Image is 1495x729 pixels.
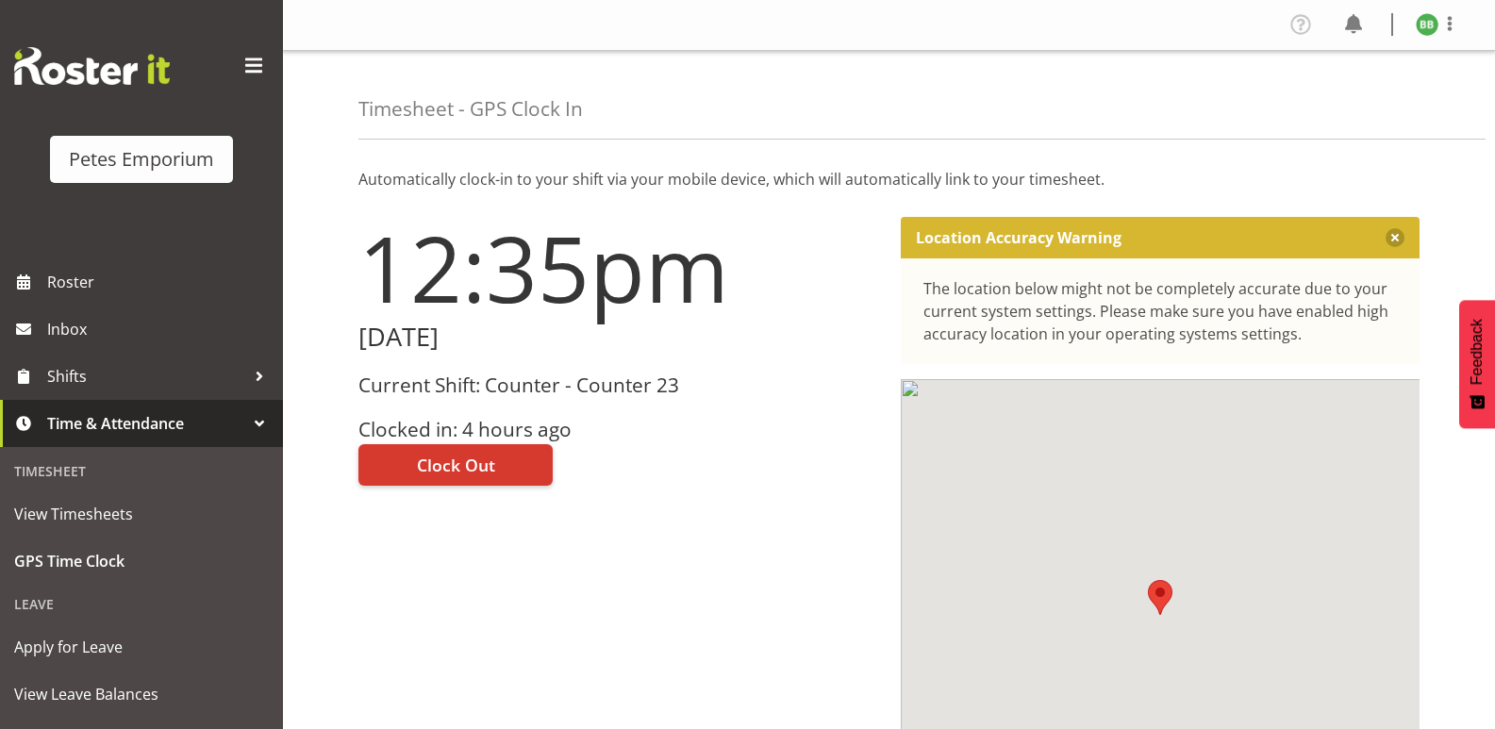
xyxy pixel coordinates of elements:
[14,500,269,528] span: View Timesheets
[5,538,278,585] a: GPS Time Clock
[14,547,269,575] span: GPS Time Clock
[5,623,278,671] a: Apply for Leave
[358,217,878,319] h1: 12:35pm
[5,585,278,623] div: Leave
[1386,228,1404,247] button: Close message
[5,452,278,490] div: Timesheet
[1469,319,1486,385] span: Feedback
[47,362,245,390] span: Shifts
[69,145,214,174] div: Petes Emporium
[358,374,878,396] h3: Current Shift: Counter - Counter 23
[1416,13,1438,36] img: beena-bist9974.jpg
[358,444,553,486] button: Clock Out
[358,323,878,352] h2: [DATE]
[47,409,245,438] span: Time & Attendance
[417,453,495,477] span: Clock Out
[14,680,269,708] span: View Leave Balances
[5,671,278,718] a: View Leave Balances
[14,633,269,661] span: Apply for Leave
[5,490,278,538] a: View Timesheets
[358,419,878,440] h3: Clocked in: 4 hours ago
[1459,300,1495,428] button: Feedback - Show survey
[916,228,1121,247] p: Location Accuracy Warning
[47,315,274,343] span: Inbox
[358,168,1420,191] p: Automatically clock-in to your shift via your mobile device, which will automatically link to you...
[923,277,1398,345] div: The location below might not be completely accurate due to your current system settings. Please m...
[14,47,170,85] img: Rosterit website logo
[47,268,274,296] span: Roster
[358,98,583,120] h4: Timesheet - GPS Clock In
